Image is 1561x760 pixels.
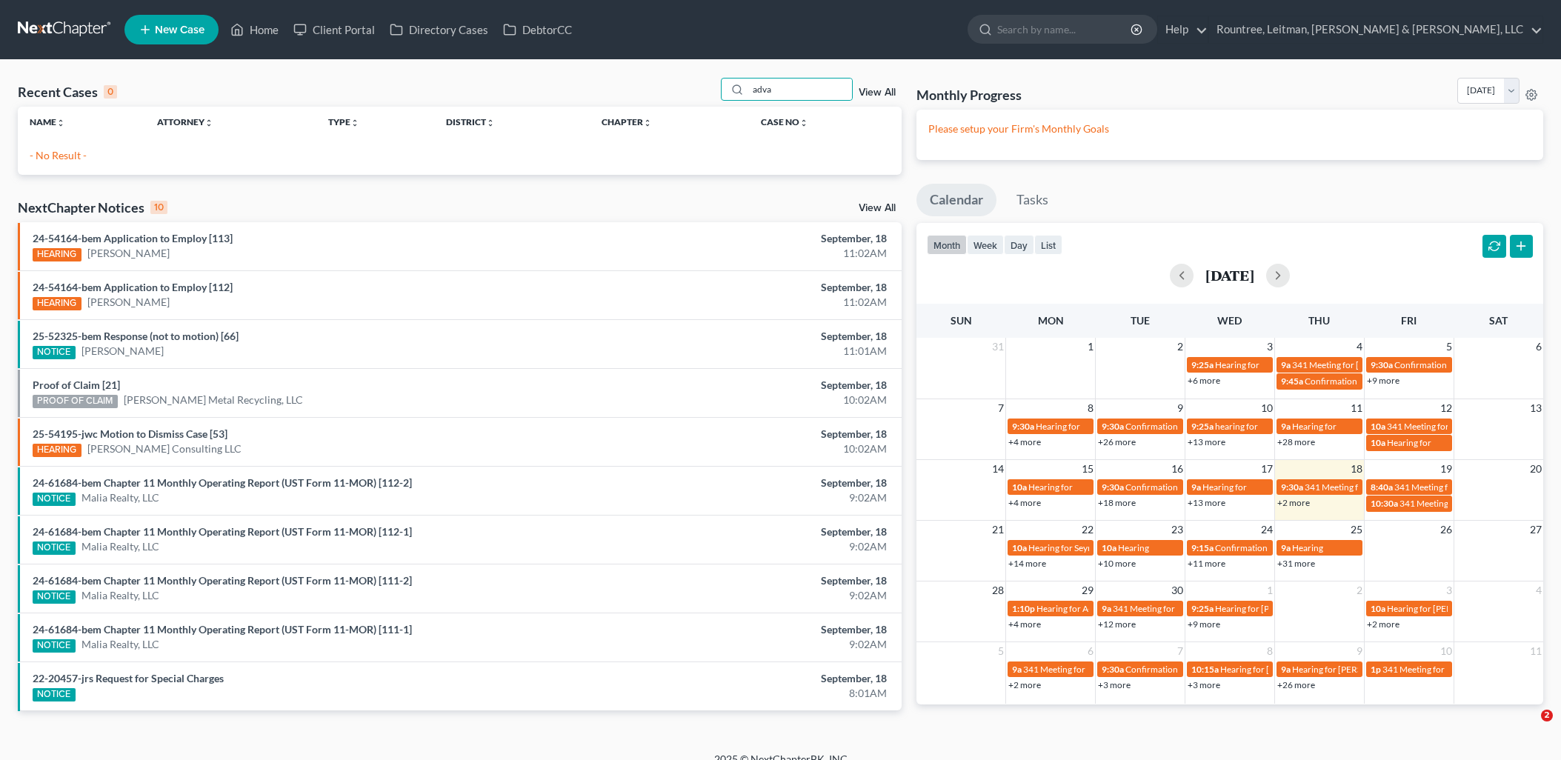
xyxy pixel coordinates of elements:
[1528,642,1543,660] span: 11
[1188,679,1220,690] a: +3 more
[1086,642,1095,660] span: 6
[1102,421,1124,432] span: 9:30a
[1281,359,1291,370] span: 9a
[951,314,972,327] span: Sun
[1098,497,1136,508] a: +18 more
[1191,421,1214,432] span: 9:25a
[1215,542,1300,553] span: Confirmation Hearing
[1401,314,1417,327] span: Fri
[1259,521,1274,539] span: 24
[1080,521,1095,539] span: 22
[1371,664,1381,675] span: 1p
[1399,498,1533,509] span: 341 Meeting for [PERSON_NAME]
[1158,16,1208,43] a: Help
[748,79,852,100] input: Search by name...
[1080,581,1095,599] span: 29
[1292,664,1408,675] span: Hearing for [PERSON_NAME]
[1292,421,1337,432] span: Hearing for
[612,686,887,701] div: 8:01AM
[612,329,887,344] div: September, 18
[1125,421,1314,432] span: Confirmation Hearing for [PERSON_NAME] Bass
[996,642,1005,660] span: 5
[87,441,242,456] a: [PERSON_NAME] Consulting LLC
[859,203,896,213] a: View All
[350,119,359,127] i: unfold_more
[81,539,159,554] a: Malia Realty, LLC
[33,444,81,457] div: HEARING
[1113,603,1175,614] span: 341 Meeting for
[1102,603,1111,614] span: 9a
[1012,603,1035,614] span: 1:10p
[33,525,412,538] a: 24-61684-bem Chapter 11 Monthly Operating Report (UST Form 11-MOR) [112-1]
[30,116,65,127] a: Nameunfold_more
[1371,498,1398,509] span: 10:30a
[1191,481,1201,493] span: 9a
[33,672,224,684] a: 22-20457-jrs Request for Special Charges
[157,116,213,127] a: Attorneyunfold_more
[612,573,887,588] div: September, 18
[1265,338,1274,356] span: 3
[1281,481,1303,493] span: 9:30a
[996,399,1005,417] span: 7
[1098,619,1136,630] a: +12 more
[1439,642,1454,660] span: 10
[991,521,1005,539] span: 21
[1541,710,1553,721] span: 2
[1259,460,1274,478] span: 17
[1131,314,1150,327] span: Tue
[1102,664,1124,675] span: 9:30a
[1534,338,1543,356] span: 6
[1277,497,1310,508] a: +2 more
[1023,664,1085,675] span: 341 Meeting for
[602,116,652,127] a: Chapterunfold_more
[859,87,896,98] a: View All
[33,330,239,342] a: 25-52325-bem Response (not to motion) [66]
[1534,581,1543,599] span: 4
[1305,376,1390,387] span: Confirmation Hearing
[927,235,967,255] button: month
[1188,558,1225,569] a: +11 more
[1038,314,1064,327] span: Mon
[33,688,76,701] div: NOTICE
[1371,421,1385,432] span: 10a
[1349,460,1364,478] span: 18
[1012,542,1027,553] span: 10a
[643,119,652,127] i: unfold_more
[1125,481,1295,493] span: Confirmation Hearing for [PERSON_NAME]
[1008,619,1041,630] a: +4 more
[382,16,496,43] a: Directory Cases
[1098,436,1136,447] a: +26 more
[1355,642,1364,660] span: 9
[33,476,412,489] a: 24-61684-bem Chapter 11 Monthly Operating Report (UST Form 11-MOR) [112-2]
[81,344,164,359] a: [PERSON_NAME]
[1008,679,1041,690] a: +2 more
[1355,581,1364,599] span: 2
[991,581,1005,599] span: 28
[1528,460,1543,478] span: 20
[33,395,118,408] div: PROOF OF CLAIM
[1004,235,1034,255] button: day
[204,119,213,127] i: unfold_more
[1349,399,1364,417] span: 11
[1281,421,1291,432] span: 9a
[1305,481,1367,493] span: 341 Meeting for
[33,248,81,261] div: HEARING
[1036,421,1080,432] span: Hearing for
[612,231,887,246] div: September, 18
[1387,603,1502,614] span: Hearing for [PERSON_NAME]
[612,295,887,310] div: 11:02AM
[1012,421,1034,432] span: 9:30a
[1191,603,1214,614] span: 9:25a
[612,671,887,686] div: September, 18
[1188,436,1225,447] a: +13 more
[1511,710,1546,745] iframe: Intercom live chat
[87,295,170,310] a: [PERSON_NAME]
[223,16,286,43] a: Home
[1191,664,1219,675] span: 10:15a
[1028,542,1257,553] span: Hearing for Seyria [PERSON_NAME] and [PERSON_NAME]
[1387,421,1520,432] span: 341 Meeting for [PERSON_NAME]
[1209,16,1542,43] a: Rountree, Leitman, [PERSON_NAME] & [PERSON_NAME], LLC
[33,346,76,359] div: NOTICE
[1008,558,1046,569] a: +14 more
[1371,437,1385,448] span: 10a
